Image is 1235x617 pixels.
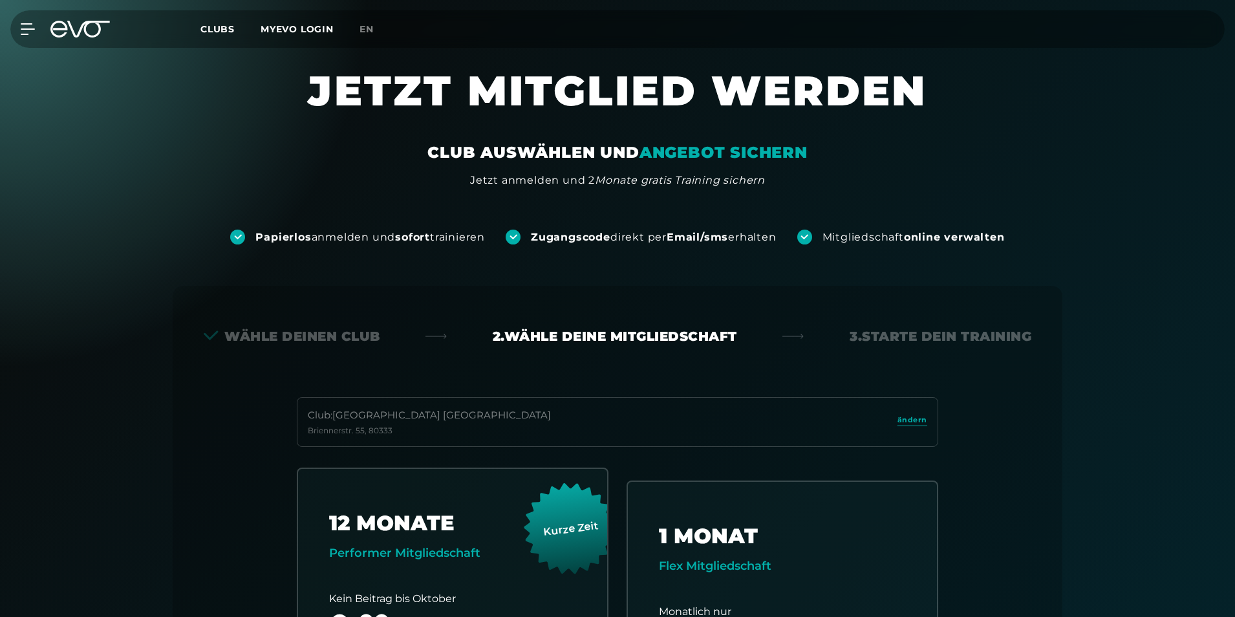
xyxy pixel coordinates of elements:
[255,230,485,244] div: anmelden und trainieren
[200,23,235,35] span: Clubs
[470,173,765,188] div: Jetzt anmelden und 2
[850,327,1031,345] div: 3. Starte dein Training
[493,327,737,345] div: 2. Wähle deine Mitgliedschaft
[639,143,808,162] em: ANGEBOT SICHERN
[255,231,311,243] strong: Papierlos
[531,231,610,243] strong: Zugangscode
[200,23,261,35] a: Clubs
[531,230,776,244] div: direkt per erhalten
[204,327,380,345] div: Wähle deinen Club
[897,415,927,426] span: ändern
[395,231,430,243] strong: sofort
[427,142,807,163] div: CLUB AUSWÄHLEN UND
[261,23,334,35] a: MYEVO LOGIN
[904,231,1005,243] strong: online verwalten
[897,415,927,429] a: ändern
[667,231,728,243] strong: Email/sms
[308,408,551,423] div: Club : [GEOGRAPHIC_DATA] [GEOGRAPHIC_DATA]
[230,65,1005,142] h1: JETZT MITGLIED WERDEN
[595,174,765,186] em: Monate gratis Training sichern
[308,426,551,436] div: Briennerstr. 55 , 80333
[822,230,1005,244] div: Mitgliedschaft
[360,22,389,37] a: en
[360,23,374,35] span: en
